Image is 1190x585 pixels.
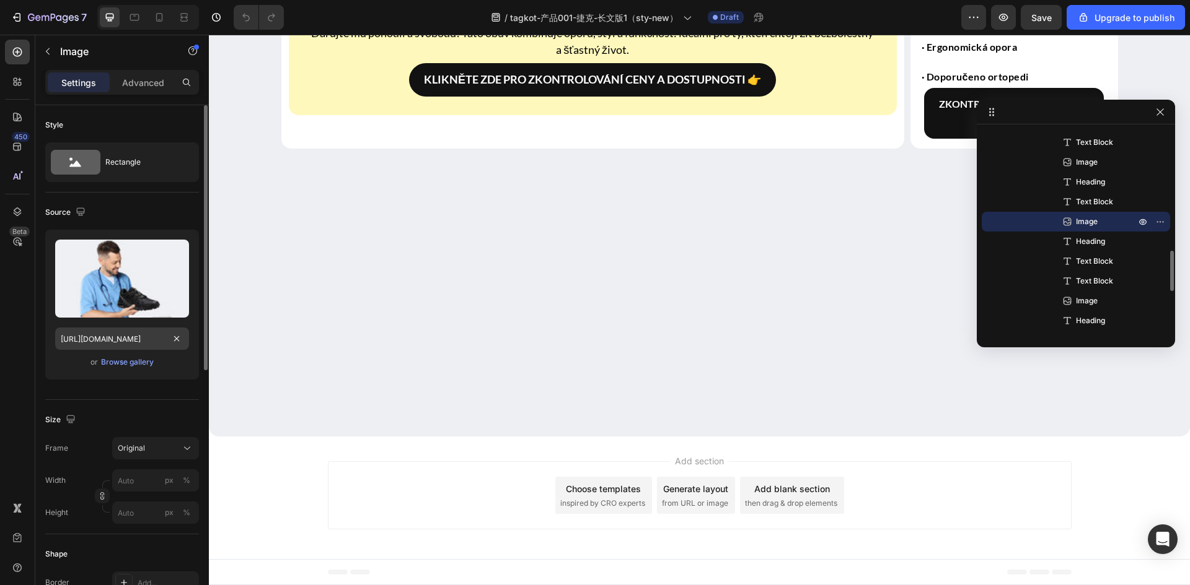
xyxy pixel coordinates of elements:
[1148,524,1178,554] div: Open Intercom Messenger
[209,35,1190,585] iframe: Design area
[357,448,432,461] div: Choose templates
[55,240,189,318] img: preview-image
[183,507,190,518] div: %
[453,463,519,474] span: from URL or image
[45,507,68,518] label: Height
[215,38,552,51] strong: KLIKNĚTE ZDE PRO ZKONTROLOVÁNÍ CENY A DOSTUPNOSTI 👉
[112,501,199,524] input: px%
[45,475,66,486] label: Width
[61,76,96,89] p: Settings
[715,53,895,104] a: Zkontrolovat dostupnost→
[165,475,174,486] div: px
[461,420,520,433] span: Add section
[101,357,154,368] div: Browse gallery
[510,11,678,24] span: tagkot-产品001-捷克-长文版1（sty-new）
[730,63,880,75] strong: Zkontrolovat dostupnost
[162,505,177,520] button: %
[45,548,68,560] div: Shape
[454,448,519,461] div: Generate layout
[162,473,177,488] button: %
[9,227,30,236] div: Beta
[1076,275,1113,287] span: Text Block
[45,412,78,428] div: Size
[800,81,810,93] strong: →
[713,6,809,18] strong: · Ergonomická opora
[1031,12,1052,23] span: Save
[1076,196,1113,208] span: Text Block
[545,448,621,461] div: Add blank section
[112,437,199,459] button: Original
[45,443,68,454] label: Frame
[1076,295,1098,307] span: Image
[179,505,194,520] button: px
[5,5,92,30] button: 7
[1021,5,1062,30] button: Save
[234,5,284,30] div: Undo/Redo
[12,132,30,142] div: 450
[713,36,820,48] strong: · Doporučeno ortopedi
[505,11,508,24] span: /
[165,507,174,518] div: px
[1076,314,1105,327] span: Heading
[1076,235,1105,248] span: Heading
[105,148,181,176] div: Rectangle
[55,327,189,350] input: https://example.com/image.jpg
[90,355,98,370] span: or
[45,119,63,131] div: Style
[720,12,739,23] span: Draft
[1077,11,1175,24] div: Upgrade to publish
[1076,156,1098,168] span: Image
[1076,176,1105,188] span: Heading
[118,443,145,454] span: Original
[81,10,87,25] p: 7
[60,44,165,59] p: Image
[1076,215,1098,228] span: Image
[1076,136,1113,149] span: Text Block
[351,463,436,474] span: inspired by CRO experts
[183,475,190,486] div: %
[100,356,154,368] button: Browse gallery
[179,473,194,488] button: px
[1067,5,1185,30] button: Upgrade to publish
[536,463,628,474] span: then drag & drop elements
[122,76,164,89] p: Advanced
[112,469,199,492] input: px%
[45,204,88,221] div: Source
[1076,255,1113,267] span: Text Block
